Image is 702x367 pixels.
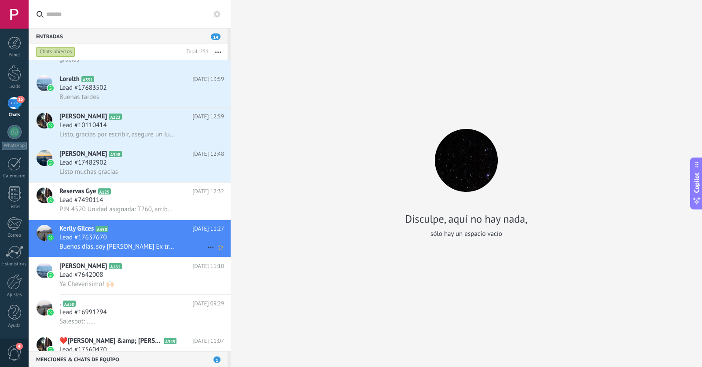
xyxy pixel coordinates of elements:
[59,205,176,213] span: PIN 4520 Unidad asignada: T260, arriba en 12 min. Auto CHANGAN, placa GBQ1632. Teléfono conductor...
[192,224,224,233] span: [DATE] 11:27
[17,96,24,103] span: 15
[59,262,107,271] span: [PERSON_NAME]
[192,337,224,345] span: [DATE] 11:07
[59,112,107,121] span: [PERSON_NAME]
[405,213,527,225] div: Disculpe, aquí no hay nada,
[29,220,231,257] a: avatariconKerlly GilcesA350[DATE] 11:27Lead #17637670Buenos días, soy [PERSON_NAME] Ex trabajador...
[59,121,107,130] span: Lead #10110414
[29,28,228,44] div: Entradas
[59,196,103,205] span: Lead #7490114
[109,151,121,157] span: A348
[59,187,96,196] span: Reservas Gye
[59,271,103,279] span: Lead #7642008
[59,337,162,345] span: ❤️[PERSON_NAME] &amp; [PERSON_NAME] ❤️
[96,226,108,232] span: A350
[59,317,96,326] span: Salesbot: .....
[48,309,54,316] img: icon
[48,235,54,241] img: icon
[59,345,107,354] span: Lead #17560470
[59,130,176,139] span: Listo, gracias por escribir, asegure un lugar de privilegio para dar a conocer su *empresa* y con...
[192,75,224,84] span: [DATE] 13:59
[2,323,27,329] div: Ayuda
[29,145,231,182] a: avataricon[PERSON_NAME]A348[DATE] 12:48Lead #17482902Listo muchas gracias
[2,52,27,58] div: Panel
[98,188,111,195] span: A129
[29,351,228,367] div: Menciones & Chats de equipo
[2,292,27,298] div: Ajustes
[29,295,231,332] a: avataricon.A330[DATE] 09:29Lead #16991294Salesbot: .....
[2,261,27,267] div: Estadísticas
[2,112,27,118] div: Chats
[59,233,107,242] span: Lead #17637670
[183,48,209,56] div: Total: 251
[59,168,118,176] span: Listo muchas gracias
[109,114,121,120] span: A222
[59,224,94,233] span: Kerlly Gilces
[192,299,224,308] span: [DATE] 09:29
[59,158,107,167] span: Lead #17482902
[59,84,107,92] span: Lead #17683502
[48,85,54,91] img: icon
[81,76,94,82] span: A351
[48,197,54,203] img: icon
[2,142,27,150] div: WhatsApp
[192,187,224,196] span: [DATE] 12:32
[164,338,176,344] span: A349
[59,308,107,317] span: Lead #16991294
[16,343,23,350] span: 4
[2,233,27,239] div: Correo
[109,263,121,269] span: A161
[59,75,80,84] span: Lorelth
[405,230,527,238] div: sólo hay un espacio vacío
[59,242,176,251] span: Buenos días, soy [PERSON_NAME] Ex trabajadora de Porexpo. Quisiera que me ayude con una informaci...
[29,183,231,220] a: avatariconReservas GyeA129[DATE] 12:32Lead #7490114PIN 4520 Unidad asignada: T260, arriba en 12 m...
[192,262,224,271] span: [DATE] 11:10
[59,299,61,308] span: .
[29,257,231,294] a: avataricon[PERSON_NAME]A161[DATE] 11:10Lead #7642008Ya Cheverisimo! 🙌🏻
[192,112,224,121] span: [DATE] 12:59
[192,150,224,158] span: [DATE] 12:48
[63,301,76,307] span: A330
[59,93,99,101] span: Buenas tardes
[48,272,54,278] img: icon
[59,150,107,158] span: [PERSON_NAME]
[211,33,221,40] span: 14
[29,70,231,107] a: avatariconLorelthA351[DATE] 13:59Lead #17683502Buenas tardes
[213,356,221,363] span: 1
[2,173,27,179] div: Calendario
[48,122,54,128] img: icon
[692,173,701,193] span: Copilot
[36,47,75,57] div: Chats abiertos
[29,108,231,145] a: avataricon[PERSON_NAME]A222[DATE] 12:59Lead #10110414Listo, gracias por escribir, asegure un luga...
[59,280,114,288] span: Ya Cheverisimo! 🙌🏻
[48,160,54,166] img: icon
[48,347,54,353] img: icon
[2,204,27,210] div: Listas
[2,84,27,90] div: Leads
